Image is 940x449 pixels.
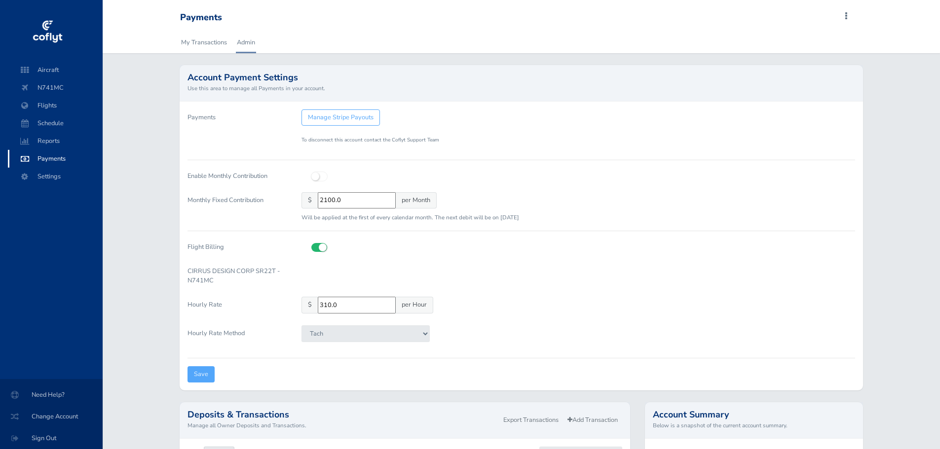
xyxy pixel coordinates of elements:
label: Monthly Fixed Contribution [180,192,294,223]
span: $ [301,297,318,313]
span: Aircraft [18,61,93,79]
span: Sign Out [12,429,91,447]
span: $ [301,192,318,208]
input: Save [188,366,215,382]
label: Flight Billing [180,239,294,255]
label: Hourly Rate Method [180,325,294,350]
small: Use this area to manage all Payments in your account. [188,84,855,93]
span: per Month [395,192,437,208]
label: Enable Monthly Contribution [180,168,294,184]
span: Schedule [18,114,93,132]
span: Payments [18,150,93,168]
label: CIRRUS DESIGN CORP SR22T - N741MC [180,263,294,289]
h2: Account Summary [653,410,855,419]
span: Change Account [12,408,91,425]
small: Manage all Owner Deposits and Transactions. [188,421,499,430]
label: Payments [188,109,216,126]
img: coflyt logo [31,17,64,47]
span: Flights [18,97,93,114]
span: Reports [18,132,93,150]
small: Will be applied at the first of every calendar month. The next debit will be on [DATE] [301,213,519,221]
span: Need Help? [12,386,91,404]
span: per Hour [395,297,433,313]
p: To disconnect this account contact the Coflyt Support Team [301,136,855,144]
small: Below is a snapshot of the current account summary. [653,421,855,430]
span: N741MC [18,79,93,97]
a: My Transactions [180,32,228,53]
a: Add Transaction [563,413,622,427]
a: Manage Stripe Payouts [301,109,380,126]
a: Export Transactions [499,413,563,427]
label: Hourly Rate [180,297,294,317]
a: Admin [236,32,256,53]
span: Settings [18,168,93,185]
h2: Deposits & Transactions [188,410,499,419]
h2: Account Payment Settings [188,73,855,82]
div: Payments [180,12,222,23]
